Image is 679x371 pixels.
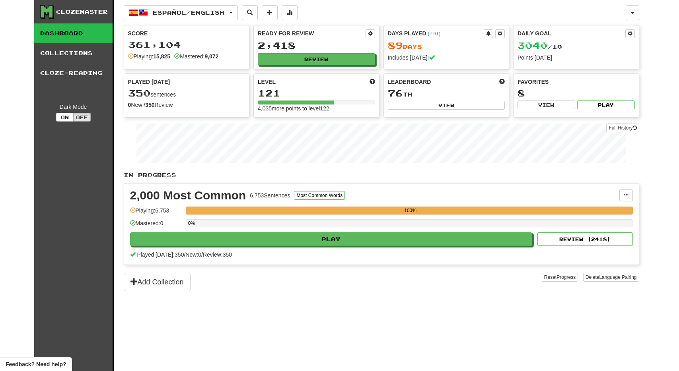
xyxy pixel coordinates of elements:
[542,273,578,282] button: ResetProgress
[124,171,639,179] p: In Progress
[128,52,171,60] div: Playing:
[56,113,74,122] button: On
[499,78,505,86] span: This week in points, UTC
[577,100,635,109] button: Play
[518,88,635,98] div: 8
[388,87,403,99] span: 76
[518,100,575,109] button: View
[130,207,182,220] div: Playing: 6,753
[128,87,151,99] span: 350
[185,251,201,258] span: New: 0
[262,5,278,20] button: Add sentence to collection
[34,23,113,43] a: Dashboard
[128,29,245,37] div: Score
[6,360,66,368] span: Open feedback widget
[258,29,366,37] div: Ready for Review
[124,5,238,20] button: Español/English
[242,5,258,20] button: Search sentences
[518,29,625,38] div: Daily Goal
[184,251,185,258] span: /
[153,53,170,60] strong: 15,825
[128,78,170,86] span: Played [DATE]
[128,88,245,99] div: sentences
[145,102,154,108] strong: 350
[56,8,108,16] div: Clozemaster
[388,78,431,86] span: Leaderboard
[388,41,505,51] div: Day s
[258,53,375,65] button: Review
[203,251,232,258] span: Review: 350
[34,63,113,83] a: Cloze-Reading
[282,5,298,20] button: More stats
[258,104,375,112] div: 4,035 more points to level 122
[258,41,375,50] div: 2,418
[188,207,633,214] div: 100%
[73,113,91,122] button: Off
[388,29,484,37] div: Days Played
[518,43,562,50] span: / 10
[201,251,203,258] span: /
[583,273,639,282] button: DeleteLanguage Pairing
[388,40,403,51] span: 89
[428,31,440,37] a: (PDT)
[556,274,576,280] span: Progress
[40,103,107,111] div: Dark Mode
[518,40,548,51] span: 3040
[388,101,505,110] button: View
[174,52,218,60] div: Mastered:
[388,54,505,62] div: Includes [DATE]!
[130,219,182,232] div: Mastered: 0
[130,232,533,246] button: Play
[258,78,276,86] span: Level
[128,102,131,108] strong: 0
[130,189,246,201] div: 2,000 Most Common
[128,101,245,109] div: New / Review
[258,88,375,98] div: 121
[34,43,113,63] a: Collections
[137,251,184,258] span: Played [DATE]: 350
[518,78,635,86] div: Favorites
[599,274,636,280] span: Language Pairing
[294,191,345,200] button: Most Common Words
[250,191,290,199] div: 6,753 Sentences
[204,53,218,60] strong: 9,072
[128,40,245,50] div: 361,104
[124,273,191,291] button: Add Collection
[370,78,375,86] span: Score more points to level up
[537,232,633,246] button: Review (2418)
[606,124,639,132] a: Full History
[388,88,505,99] div: th
[153,9,224,16] span: Español / English
[518,54,635,62] div: Points [DATE]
